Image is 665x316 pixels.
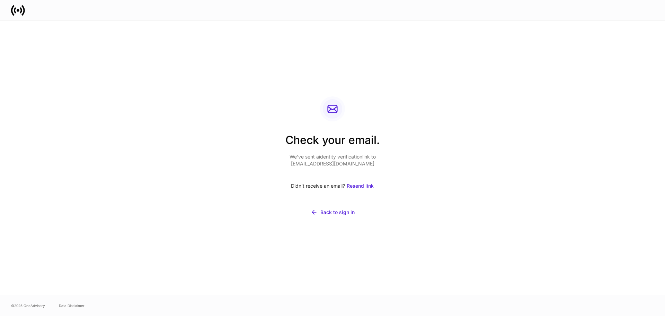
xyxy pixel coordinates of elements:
[59,303,85,308] a: Data Disclaimer
[347,182,374,189] div: Resend link
[285,205,380,220] button: Back to sign in
[285,153,380,167] p: We’ve sent a identity verification link to [EMAIL_ADDRESS][DOMAIN_NAME]
[346,178,374,194] button: Resend link
[285,133,380,153] h2: Check your email.
[320,209,355,216] div: Back to sign in
[285,178,380,194] div: Didn’t receive an email?
[11,303,45,308] span: © 2025 OneAdvisory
